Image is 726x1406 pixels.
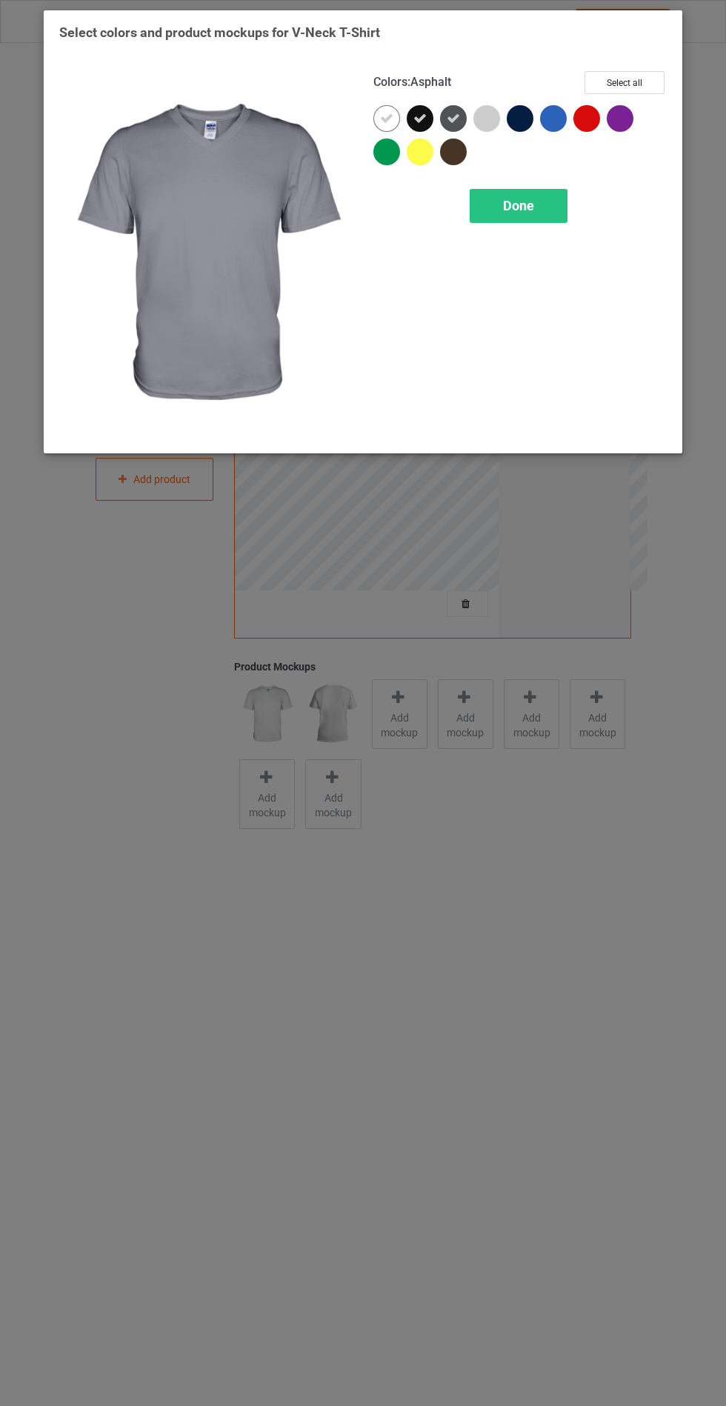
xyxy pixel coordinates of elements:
span: Asphalt [410,75,451,89]
h4: : [373,75,451,90]
img: regular.jpg [59,71,353,438]
span: Done [503,198,534,213]
span: Select colors and product mockups for V-Neck T-Shirt [59,24,380,40]
button: Select all [585,71,665,94]
span: Colors [373,75,407,89]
